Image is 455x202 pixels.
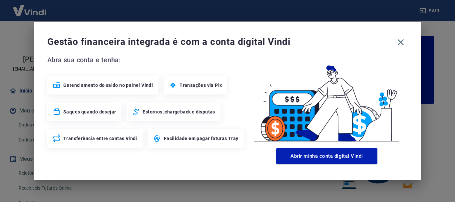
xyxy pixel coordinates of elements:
span: Abra sua conta e tenha: [47,55,246,65]
span: Facilidade em pagar faturas Tray [164,135,238,142]
span: Transações via Pix [180,82,222,89]
img: Good Billing [246,55,408,145]
button: Abrir minha conta digital Vindi [276,148,377,164]
span: Gerenciamento do saldo no painel Vindi [63,82,153,89]
span: Gestão financeira integrada é com a conta digital Vindi [47,35,394,49]
span: Transferência entre contas Vindi [63,135,137,142]
span: Estornos, chargeback e disputas [143,108,215,115]
span: Saques quando desejar [63,108,116,115]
